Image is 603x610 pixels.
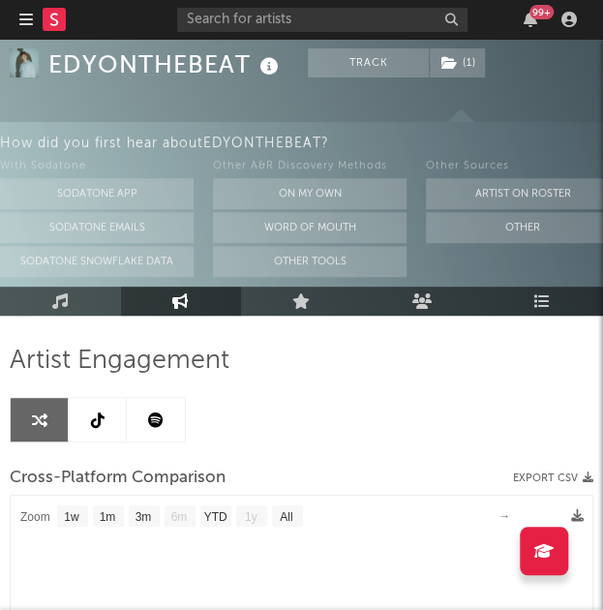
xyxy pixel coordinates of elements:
[64,510,79,524] text: 1w
[171,510,188,524] text: 6m
[10,467,226,490] span: Cross-Platform Comparison
[204,510,227,524] text: YTD
[20,510,50,524] text: Zoom
[48,48,284,80] div: EDYONTHEBEAT
[136,510,152,524] text: 3m
[429,48,486,77] span: ( 1 )
[100,510,116,524] text: 1m
[529,5,554,19] div: 99 +
[524,12,537,27] button: 99+
[430,48,485,77] button: (1)
[308,48,429,77] button: Track
[245,510,257,524] text: 1y
[280,510,292,524] text: All
[177,8,467,32] input: Search for artists
[10,350,229,373] span: Artist Engagement
[513,473,593,484] button: Export CSV
[498,509,510,523] text: →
